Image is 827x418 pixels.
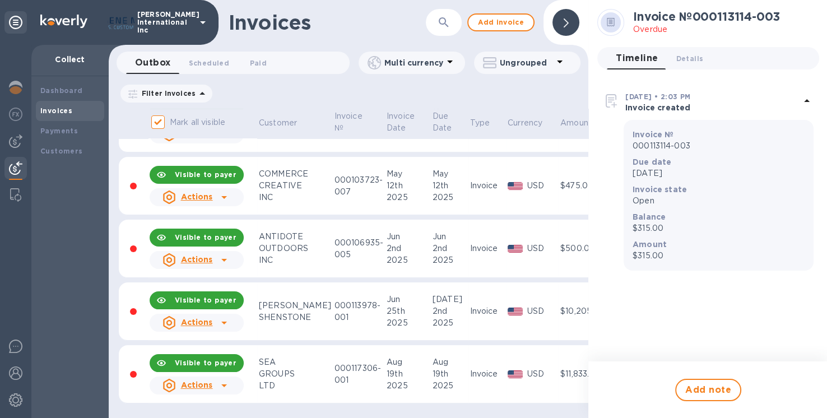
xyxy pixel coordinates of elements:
[135,55,171,71] span: Outbox
[387,356,429,368] div: Aug
[387,168,429,180] div: May
[527,368,557,380] p: USD
[259,117,297,129] p: Customer
[508,308,523,315] img: USD
[675,379,741,401] button: Add note
[470,305,505,317] div: Invoice
[384,57,443,68] p: Multi currency
[470,243,505,254] div: Invoice
[175,233,236,241] b: Visible to payer
[560,368,606,380] div: $11,833.19
[180,192,212,201] u: Actions
[470,117,490,129] p: Type
[180,255,212,264] u: Actions
[676,53,703,64] span: Details
[433,110,452,134] p: Due Date
[175,170,236,179] b: Visible to payer
[433,231,467,243] div: Jun
[433,243,467,254] div: 2nd
[625,102,800,113] p: Invoice created
[433,380,467,392] div: 2025
[387,243,429,254] div: 2nd
[250,57,267,69] span: Paid
[175,359,236,367] b: Visible to payer
[633,140,805,152] p: 000113114-003
[334,363,383,386] div: 000117306-001
[259,368,331,380] div: GROUPS
[633,168,805,179] p: [DATE]
[433,317,467,329] div: 2025
[387,254,429,266] div: 2025
[387,368,429,380] div: 19th
[633,10,780,24] h2: Invoice № 000113114-003
[387,294,429,305] div: Jun
[387,317,429,329] div: 2025
[477,16,524,29] span: Add invoice
[387,380,429,392] div: 2025
[433,168,467,180] div: May
[334,300,383,323] div: 000113978-001
[508,117,557,129] span: Currency
[433,305,467,317] div: 2nd
[633,24,780,35] p: Overdue
[633,157,671,166] b: Due date
[500,57,553,68] p: Ungrouped
[508,182,523,190] img: USD
[259,300,331,312] div: [PERSON_NAME]
[433,368,467,380] div: 19th
[334,174,383,198] div: 000103723-007
[633,185,687,194] b: Invoice state
[560,117,592,129] p: Amount
[175,296,236,304] b: Visible to payer
[470,117,505,129] span: Type
[625,92,690,101] b: [DATE] • 2:03 PM
[433,294,467,305] div: [DATE]
[40,106,72,115] b: Invoices
[560,243,606,254] div: $500.00
[470,180,505,192] div: Invoice
[387,110,415,134] p: Invoice Date
[527,305,557,317] p: USD
[259,312,331,323] div: SHENSTONE
[633,250,805,262] p: $315.00
[189,57,229,69] span: Scheduled
[470,368,505,380] div: Invoice
[170,117,225,128] p: Mark all visible
[259,243,331,254] div: OUTDOORS
[433,180,467,192] div: 12th
[508,370,523,378] img: USD
[633,212,666,221] b: Balance
[433,110,467,134] span: Due Date
[334,110,383,134] span: Invoice №
[180,318,212,327] u: Actions
[40,86,83,95] b: Dashboard
[259,180,331,192] div: CREATIVE
[527,180,557,192] p: USD
[259,356,331,368] div: SEA
[229,11,311,34] h1: Invoices
[633,240,667,249] b: Amount
[616,50,658,66] span: Timeline
[387,305,429,317] div: 25th
[433,356,467,368] div: Aug
[137,89,196,98] p: Filter Invoices
[387,110,429,134] span: Invoice Date
[387,180,429,192] div: 12th
[467,13,535,31] button: Add invoice
[259,380,331,392] div: LTD
[633,222,805,234] p: $315.00
[560,180,606,192] div: $475.00
[40,127,78,135] b: Payments
[560,117,606,129] span: Amount
[433,192,467,203] div: 2025
[685,383,731,397] span: Add note
[334,237,383,261] div: 000106935-005
[508,117,542,129] p: Currency
[334,110,369,134] p: Invoice №
[259,254,331,266] div: INC
[4,11,27,34] div: Unpin categories
[633,195,805,207] p: Open
[387,231,429,243] div: Jun
[508,245,523,253] img: USD
[259,168,331,180] div: COMMERCE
